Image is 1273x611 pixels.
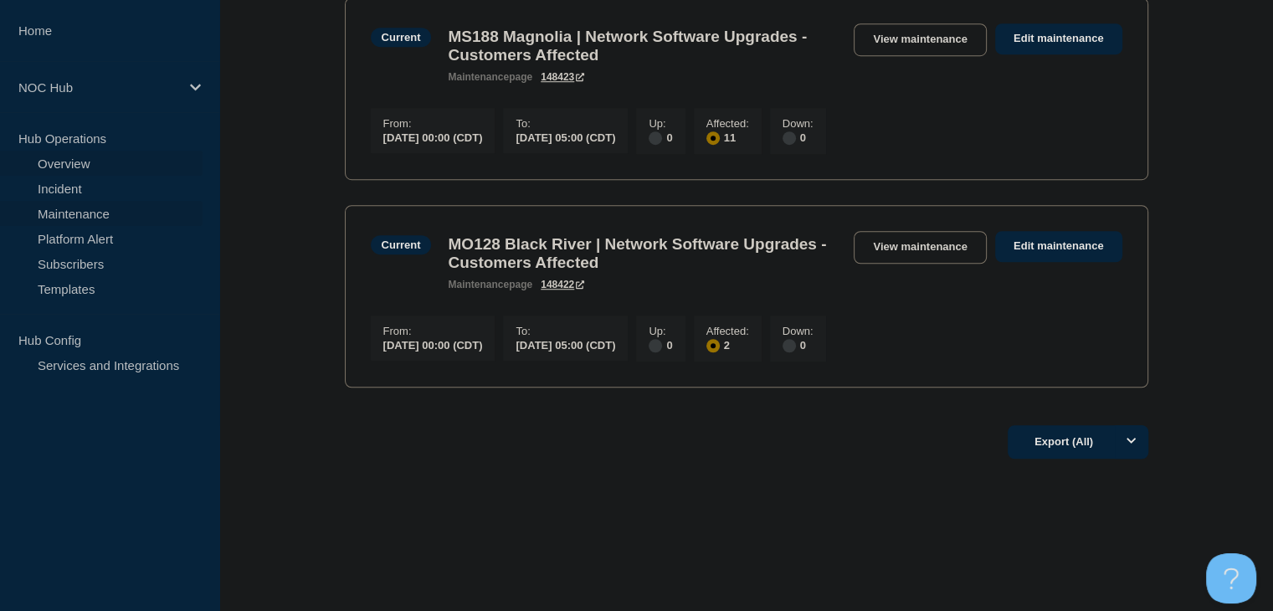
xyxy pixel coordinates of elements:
[854,23,986,56] a: View maintenance
[1115,425,1148,459] button: Options
[516,130,615,144] div: [DATE] 05:00 (CDT)
[516,325,615,337] p: To :
[783,131,796,145] div: disabled
[649,337,672,352] div: 0
[783,339,796,352] div: disabled
[383,337,483,352] div: [DATE] 00:00 (CDT)
[706,337,749,352] div: 2
[448,279,509,290] span: maintenance
[448,71,509,83] span: maintenance
[448,279,532,290] p: page
[995,231,1122,262] a: Edit maintenance
[448,235,837,272] h3: MO128 Black River | Network Software Upgrades - Customers Affected
[783,130,814,145] div: 0
[854,231,986,264] a: View maintenance
[706,131,720,145] div: affected
[448,28,837,64] h3: MS188 Magnolia | Network Software Upgrades - Customers Affected
[706,117,749,130] p: Affected :
[783,325,814,337] p: Down :
[649,130,672,145] div: 0
[382,239,421,251] div: Current
[1008,425,1148,459] button: Export (All)
[382,31,421,44] div: Current
[649,117,672,130] p: Up :
[448,71,532,83] p: page
[541,279,584,290] a: 148422
[649,325,672,337] p: Up :
[1206,553,1256,603] iframe: Help Scout Beacon - Open
[783,337,814,352] div: 0
[649,339,662,352] div: disabled
[383,325,483,337] p: From :
[383,130,483,144] div: [DATE] 00:00 (CDT)
[706,325,749,337] p: Affected :
[516,337,615,352] div: [DATE] 05:00 (CDT)
[706,130,749,145] div: 11
[783,117,814,130] p: Down :
[383,117,483,130] p: From :
[18,80,179,95] p: NOC Hub
[995,23,1122,54] a: Edit maintenance
[516,117,615,130] p: To :
[706,339,720,352] div: affected
[649,131,662,145] div: disabled
[541,71,584,83] a: 148423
